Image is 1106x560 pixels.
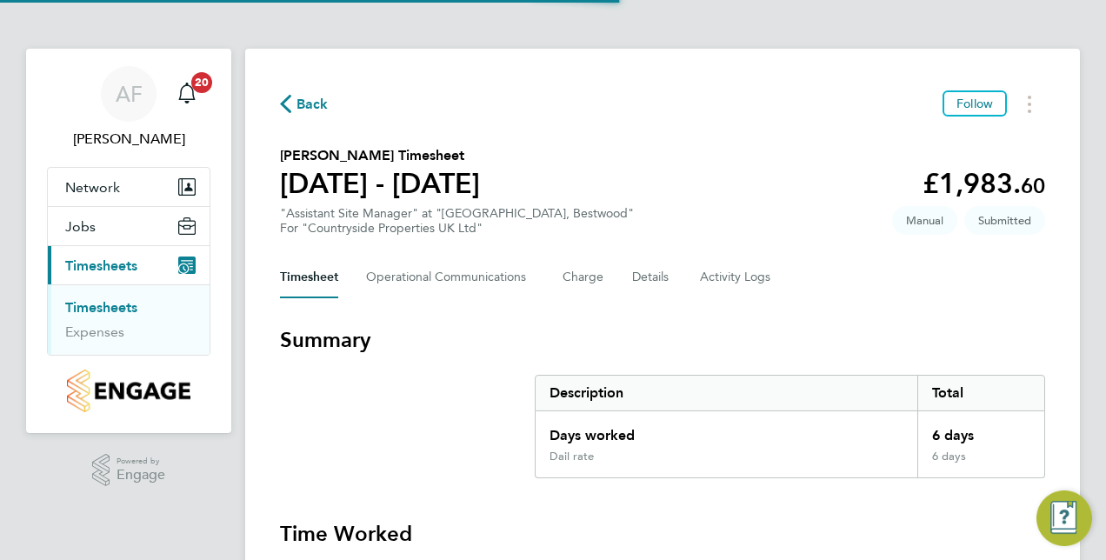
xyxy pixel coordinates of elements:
button: Jobs [48,207,210,245]
a: Expenses [65,323,124,340]
span: This timesheet was manually created. [892,206,957,235]
span: Follow [956,96,993,111]
div: Description [536,376,917,410]
app-decimal: £1,983. [923,167,1045,200]
h2: [PERSON_NAME] Timesheet [280,145,480,166]
div: 6 days [917,450,1044,477]
div: For "Countryside Properties UK Ltd" [280,221,634,236]
button: Timesheets Menu [1014,90,1045,117]
button: Activity Logs [700,257,773,298]
span: Engage [117,468,165,483]
button: Back [280,93,329,115]
a: Go to home page [47,370,210,412]
a: Powered byEngage [92,454,166,487]
span: Jobs [65,218,96,235]
div: 6 days [917,411,1044,450]
h3: Summary [280,326,1045,354]
h1: [DATE] - [DATE] [280,166,480,201]
span: AF [116,83,143,105]
button: Charge [563,257,604,298]
a: AF[PERSON_NAME] [47,66,210,150]
button: Follow [943,90,1007,117]
span: 60 [1021,173,1045,198]
button: Engage Resource Center [1036,490,1092,546]
span: Network [65,179,120,196]
div: Summary [535,375,1045,478]
span: Alan Fox [47,129,210,150]
div: Total [917,376,1044,410]
h3: Time Worked [280,520,1045,548]
div: Days worked [536,411,917,450]
button: Timesheet [280,257,338,298]
span: This timesheet is Submitted. [964,206,1045,235]
a: Timesheets [65,299,137,316]
a: 20 [170,66,204,122]
button: Timesheets [48,246,210,284]
button: Details [632,257,672,298]
nav: Main navigation [26,49,231,433]
div: "Assistant Site Manager" at "[GEOGRAPHIC_DATA], Bestwood" [280,206,634,236]
span: Timesheets [65,257,137,274]
button: Operational Communications [366,257,535,298]
button: Network [48,168,210,206]
div: Timesheets [48,284,210,355]
div: Dail rate [550,450,594,463]
span: Powered by [117,454,165,469]
span: 20 [191,72,212,93]
span: Back [296,94,329,115]
img: countryside-properties-logo-retina.png [67,370,190,412]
